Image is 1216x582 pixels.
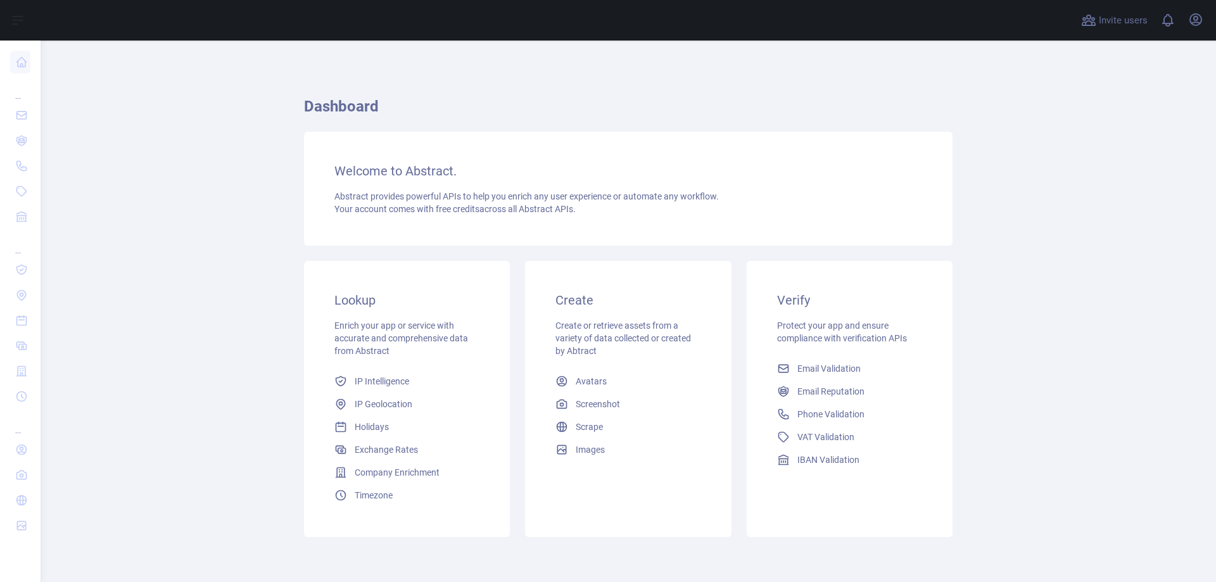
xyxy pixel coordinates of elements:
a: Avatars [550,370,706,393]
span: IP Intelligence [355,375,409,388]
h3: Lookup [334,291,479,309]
span: Screenshot [576,398,620,410]
a: Phone Validation [772,403,927,426]
a: IP Geolocation [329,393,484,415]
span: free credits [436,204,479,214]
h3: Verify [777,291,922,309]
a: VAT Validation [772,426,927,448]
a: Company Enrichment [329,461,484,484]
span: Timezone [355,489,393,502]
span: Invite users [1099,13,1148,28]
a: Email Reputation [772,380,927,403]
div: ... [10,410,30,436]
span: Avatars [576,375,607,388]
a: IBAN Validation [772,448,927,471]
div: ... [10,231,30,256]
a: Scrape [550,415,706,438]
span: Company Enrichment [355,466,440,479]
span: Phone Validation [797,408,864,421]
span: Your account comes with across all Abstract APIs. [334,204,576,214]
span: VAT Validation [797,431,854,443]
h1: Dashboard [304,96,953,127]
a: Images [550,438,706,461]
span: Exchange Rates [355,443,418,456]
span: Abstract provides powerful APIs to help you enrich any user experience or automate any workflow. [334,191,719,201]
span: Protect your app and ensure compliance with verification APIs [777,320,907,343]
h3: Welcome to Abstract. [334,162,922,180]
span: Create or retrieve assets from a variety of data collected or created by Abtract [555,320,691,356]
a: Holidays [329,415,484,438]
h3: Create [555,291,700,309]
span: Email Validation [797,362,861,375]
span: IBAN Validation [797,453,859,466]
a: Email Validation [772,357,927,380]
span: Email Reputation [797,385,864,398]
button: Invite users [1079,10,1150,30]
a: Exchange Rates [329,438,484,461]
a: Timezone [329,484,484,507]
div: ... [10,76,30,101]
span: Scrape [576,421,603,433]
span: IP Geolocation [355,398,412,410]
a: Screenshot [550,393,706,415]
span: Holidays [355,421,389,433]
span: Images [576,443,605,456]
a: IP Intelligence [329,370,484,393]
span: Enrich your app or service with accurate and comprehensive data from Abstract [334,320,468,356]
